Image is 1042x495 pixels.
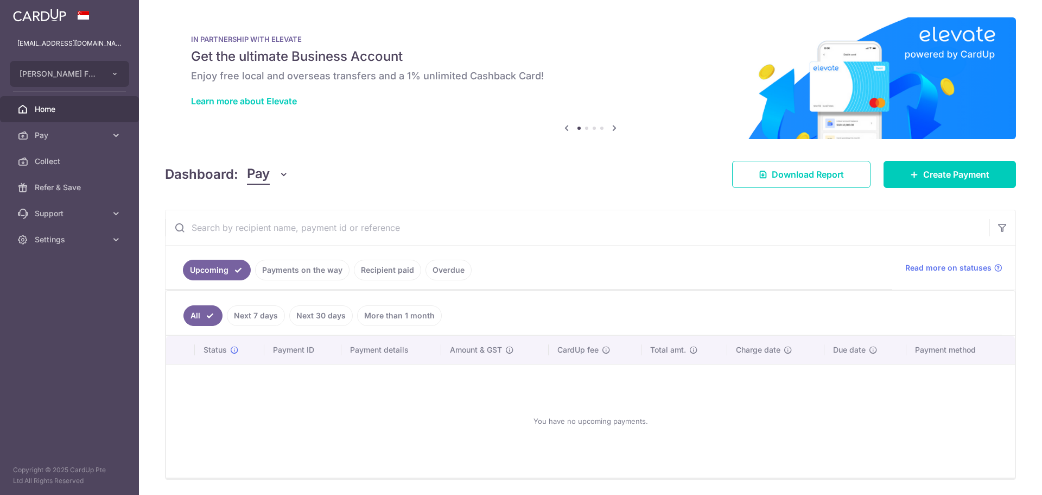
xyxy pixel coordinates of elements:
[204,344,227,355] span: Status
[264,336,341,364] th: Payment ID
[35,130,106,141] span: Pay
[255,260,350,280] a: Payments on the way
[13,9,66,22] img: CardUp
[191,96,297,106] a: Learn more about Elevate
[183,260,251,280] a: Upcoming
[20,68,100,79] span: [PERSON_NAME] FOOD MANUFACTURE PTE LTD
[183,305,223,326] a: All
[191,70,990,83] h6: Enjoy free local and overseas transfers and a 1% unlimited Cashback Card!
[905,262,992,273] span: Read more on statuses
[165,17,1016,139] img: Renovation banner
[35,156,106,167] span: Collect
[833,344,866,355] span: Due date
[354,260,421,280] a: Recipient paid
[341,336,441,364] th: Payment details
[923,168,989,181] span: Create Payment
[35,104,106,115] span: Home
[35,208,106,219] span: Support
[557,344,599,355] span: CardUp fee
[650,344,686,355] span: Total amt.
[906,336,1015,364] th: Payment method
[191,48,990,65] h5: Get the ultimate Business Account
[191,35,990,43] p: IN PARTNERSHIP WITH ELEVATE
[227,305,285,326] a: Next 7 days
[247,164,289,185] button: Pay
[736,344,780,355] span: Charge date
[772,168,844,181] span: Download Report
[884,161,1016,188] a: Create Payment
[905,262,1002,273] a: Read more on statuses
[289,305,353,326] a: Next 30 days
[35,182,106,193] span: Refer & Save
[166,210,989,245] input: Search by recipient name, payment id or reference
[165,165,238,184] h4: Dashboard:
[179,373,1002,469] div: You have no upcoming payments.
[35,234,106,245] span: Settings
[732,161,871,188] a: Download Report
[425,260,472,280] a: Overdue
[17,38,122,49] p: [EMAIL_ADDRESS][DOMAIN_NAME]
[450,344,502,355] span: Amount & GST
[357,305,442,326] a: More than 1 month
[247,164,270,185] span: Pay
[10,61,129,87] button: [PERSON_NAME] FOOD MANUFACTURE PTE LTD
